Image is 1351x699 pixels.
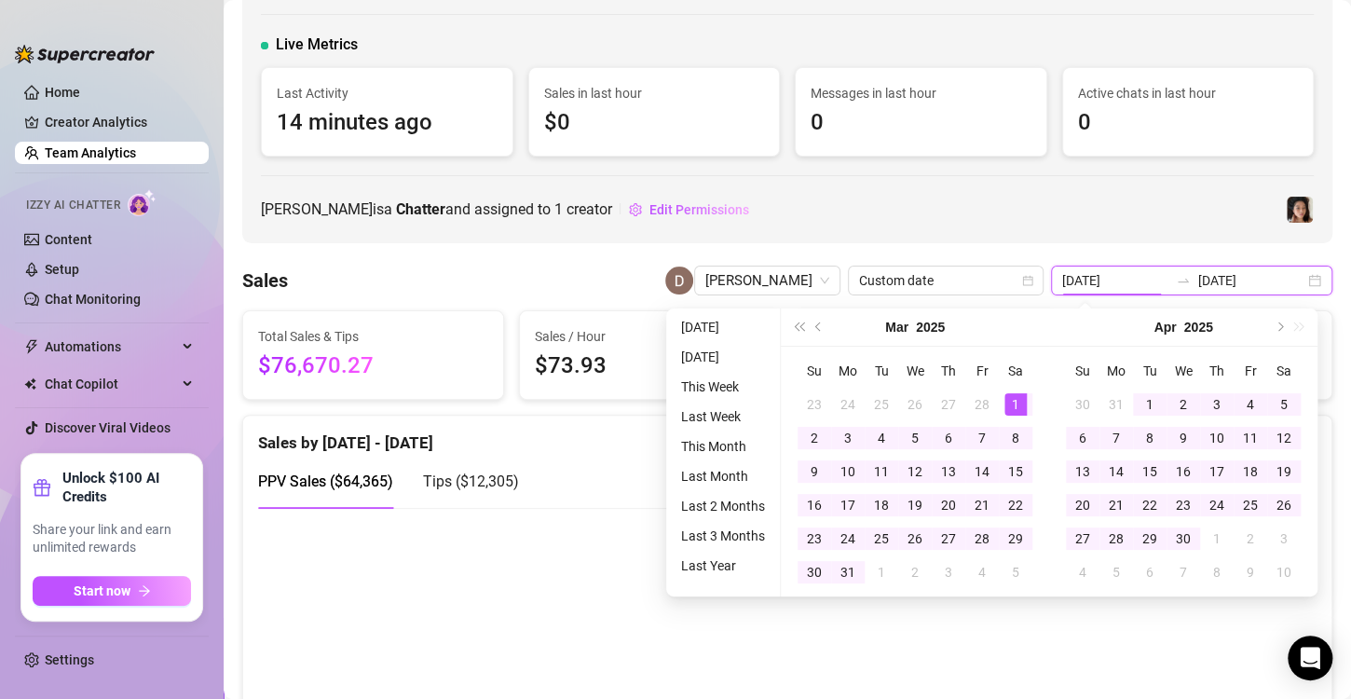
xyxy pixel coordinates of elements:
[45,332,177,362] span: Automations
[45,145,136,160] a: Team Analytics
[1234,354,1267,388] th: Fr
[898,455,932,488] td: 2025-03-12
[1267,421,1301,455] td: 2025-04-12
[798,421,831,455] td: 2025-03-02
[1267,488,1301,522] td: 2025-04-26
[865,388,898,421] td: 2025-02-25
[904,528,926,550] div: 26
[1105,460,1127,483] div: 14
[965,488,999,522] td: 2025-03-21
[1273,393,1295,416] div: 5
[937,494,960,516] div: 20
[971,393,993,416] div: 28
[649,202,749,217] span: Edit Permissions
[965,555,999,589] td: 2025-04-04
[865,421,898,455] td: 2025-03-04
[1239,494,1262,516] div: 25
[24,377,36,391] img: Chat Copilot
[1198,270,1304,291] input: End date
[1099,522,1133,555] td: 2025-04-28
[1153,308,1176,346] button: Choose a month
[798,455,831,488] td: 2025-03-09
[1099,488,1133,522] td: 2025-04-21
[999,421,1032,455] td: 2025-03-08
[809,308,829,346] button: Previous month (PageUp)
[1234,488,1267,522] td: 2025-04-25
[1167,522,1200,555] td: 2025-04-30
[932,388,965,421] td: 2025-02-27
[1206,460,1228,483] div: 17
[1004,460,1027,483] div: 15
[937,427,960,449] div: 6
[1200,555,1234,589] td: 2025-05-08
[937,460,960,483] div: 13
[831,522,865,555] td: 2025-03-24
[870,393,893,416] div: 25
[898,555,932,589] td: 2025-04-02
[277,83,498,103] span: Last Activity
[1239,393,1262,416] div: 4
[1267,555,1301,589] td: 2025-05-10
[859,267,1032,295] span: Custom date
[803,427,826,449] div: 2
[674,405,772,428] li: Last Week
[1167,455,1200,488] td: 2025-04-16
[803,528,826,550] div: 23
[898,522,932,555] td: 2025-03-26
[837,460,859,483] div: 10
[396,200,445,218] b: Chatter
[803,494,826,516] div: 16
[837,528,859,550] div: 24
[544,83,765,103] span: Sales in last hour
[258,326,488,347] span: Total Sales & Tips
[1172,528,1194,550] div: 30
[1066,388,1099,421] td: 2025-03-30
[898,421,932,455] td: 2025-03-05
[1234,388,1267,421] td: 2025-04-04
[1071,528,1094,550] div: 27
[831,354,865,388] th: Mo
[1234,555,1267,589] td: 2025-05-09
[1139,528,1161,550] div: 29
[1267,388,1301,421] td: 2025-04-05
[1172,393,1194,416] div: 2
[554,200,563,218] span: 1
[33,521,191,557] span: Share your link and earn unlimited rewards
[705,267,829,295] span: Daniel saye
[904,561,926,583] div: 2
[811,83,1031,103] span: Messages in last hour
[1133,522,1167,555] td: 2025-04-29
[258,416,1317,456] div: Sales by [DATE] - [DATE]
[1172,427,1194,449] div: 9
[1004,494,1027,516] div: 22
[258,349,488,384] span: $76,670.27
[837,494,859,516] div: 17
[870,561,893,583] div: 1
[1022,275,1033,286] span: calendar
[1139,460,1161,483] div: 15
[811,105,1031,141] span: 0
[674,316,772,338] li: [DATE]
[837,561,859,583] div: 31
[74,583,130,598] span: Start now
[798,354,831,388] th: Su
[865,522,898,555] td: 2025-03-25
[1066,488,1099,522] td: 2025-04-20
[674,525,772,547] li: Last 3 Months
[674,376,772,398] li: This Week
[965,522,999,555] td: 2025-03-28
[999,354,1032,388] th: Sa
[1139,494,1161,516] div: 22
[937,528,960,550] div: 27
[965,421,999,455] td: 2025-03-07
[1267,354,1301,388] th: Sa
[1200,455,1234,488] td: 2025-04-17
[1099,421,1133,455] td: 2025-04-07
[674,435,772,458] li: This Month
[1239,528,1262,550] div: 2
[865,555,898,589] td: 2025-04-01
[45,292,141,307] a: Chat Monitoring
[865,488,898,522] td: 2025-03-18
[1206,528,1228,550] div: 1
[1004,393,1027,416] div: 1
